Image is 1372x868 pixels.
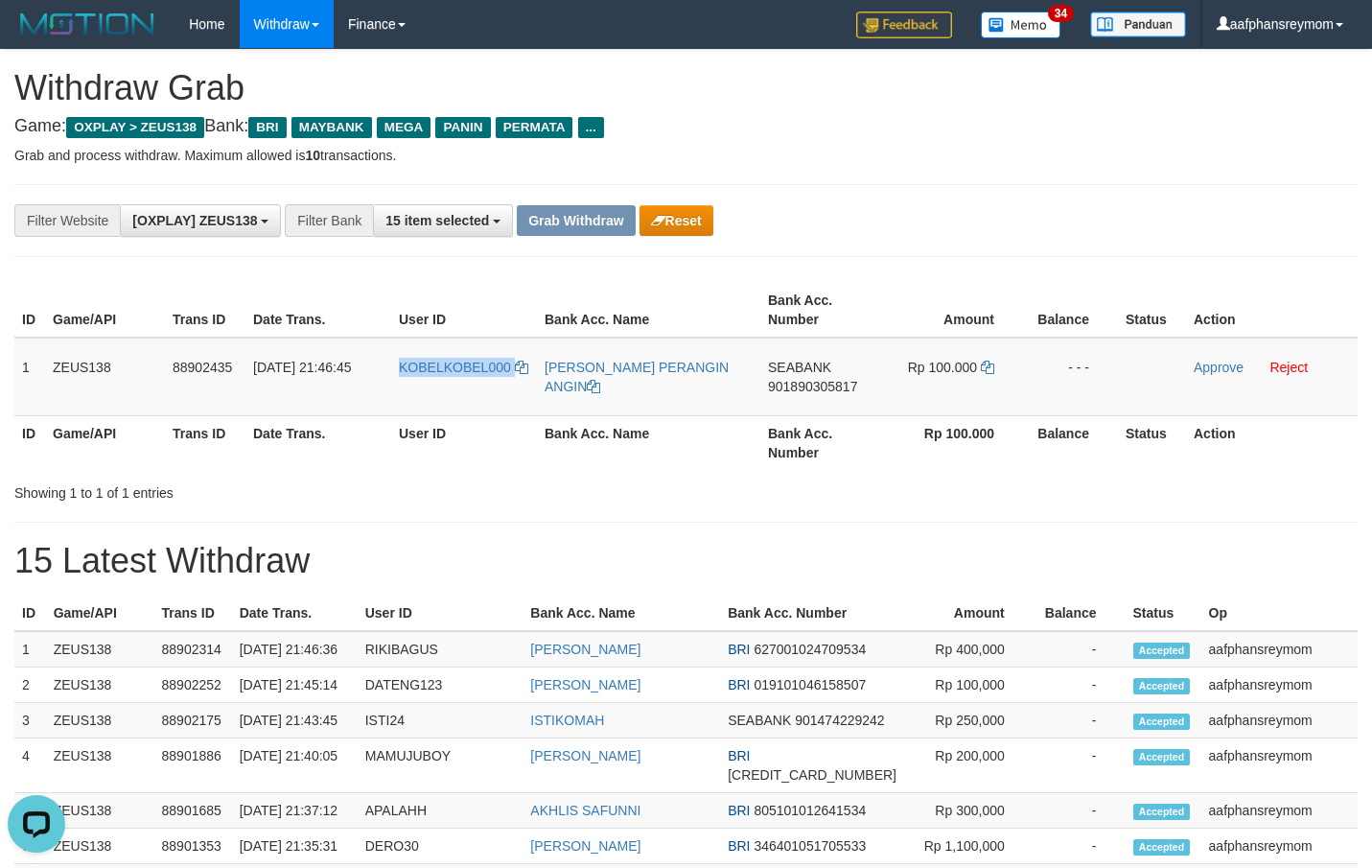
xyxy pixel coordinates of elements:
td: [DATE] 21:40:05 [232,739,358,793]
th: Balance [1034,596,1126,631]
td: 88902252 [154,668,232,703]
td: Rp 100,000 [904,668,1034,703]
button: Open LiveChat chat widget [8,8,65,65]
span: 15 item selected [385,213,489,228]
a: [PERSON_NAME] [530,748,640,763]
span: BRI [728,838,750,854]
td: aafphansreymom [1201,793,1358,829]
img: Feedback.jpg [856,12,952,38]
td: aafphansreymom [1201,631,1358,668]
td: [DATE] 21:46:36 [232,631,358,668]
td: 1 [14,338,45,416]
td: - [1034,668,1126,703]
td: aafphansreymom [1201,829,1358,864]
td: DATENG123 [358,668,523,703]
th: User ID [391,283,537,338]
span: Copy 346401051705533 to clipboard [754,838,866,854]
td: aafphansreymom [1201,703,1358,739]
td: 88902314 [154,631,232,668]
td: - [1034,631,1126,668]
th: Balance [1023,415,1118,470]
span: Copy 901474229242 to clipboard [795,713,884,728]
a: [PERSON_NAME] PERANGIN ANGIN [545,360,729,394]
td: aafphansreymom [1201,739,1358,793]
td: [DATE] 21:37:12 [232,793,358,829]
span: SEABANK [768,360,831,375]
td: 3 [14,703,46,739]
td: 4 [14,739,46,793]
span: PANIN [435,117,490,138]
a: Copy 100000 to clipboard [981,360,994,375]
th: Amount [880,283,1023,338]
th: ID [14,283,45,338]
span: Rp 100.000 [908,360,977,375]
td: - [1034,793,1126,829]
th: Status [1118,415,1186,470]
td: RIKIBAGUS [358,631,523,668]
span: KOBELKOBEL000 [399,360,511,375]
td: ZEUS138 [46,829,154,864]
td: Rp 200,000 [904,739,1034,793]
span: Accepted [1133,749,1191,765]
th: Date Trans. [232,596,358,631]
span: Copy 019101046158507 to clipboard [754,677,866,692]
span: Accepted [1133,714,1191,730]
th: Action [1186,415,1358,470]
a: KOBELKOBEL000 [399,360,528,375]
span: OXPLAY > ZEUS138 [66,117,204,138]
th: Op [1201,596,1358,631]
td: ZEUS138 [46,631,154,668]
th: Bank Acc. Number [760,283,880,338]
th: Date Trans. [245,415,391,470]
th: Action [1186,283,1358,338]
th: Bank Acc. Number [720,596,904,631]
button: [OXPLAY] ZEUS138 [120,204,281,237]
span: [DATE] 21:46:45 [253,360,351,375]
td: MAMUJUBOY [358,739,523,793]
span: ... [578,117,604,138]
div: Filter Bank [285,204,373,237]
button: 15 item selected [373,204,513,237]
td: 88901886 [154,739,232,793]
td: 88901685 [154,793,232,829]
th: Trans ID [154,596,232,631]
div: Showing 1 to 1 of 1 entries [14,476,557,503]
th: Bank Acc. Name [537,415,760,470]
button: Grab Withdraw [517,205,635,236]
th: User ID [391,415,537,470]
td: [DATE] 21:45:14 [232,668,358,703]
a: ISTIKOMAH [530,713,604,728]
th: Balance [1023,283,1118,338]
td: ZEUS138 [45,338,165,416]
span: BRI [728,677,750,692]
td: ZEUS138 [46,793,154,829]
span: Copy 627001024709534 to clipboard [754,642,866,657]
td: ZEUS138 [46,668,154,703]
a: [PERSON_NAME] [530,838,640,854]
span: Accepted [1133,643,1191,659]
h1: Withdraw Grab [14,69,1358,107]
th: Date Trans. [245,283,391,338]
th: Bank Acc. Name [537,283,760,338]
th: Game/API [46,596,154,631]
th: Rp 100.000 [880,415,1023,470]
a: [PERSON_NAME] [530,642,640,657]
a: Reject [1269,360,1308,375]
span: 34 [1048,5,1074,22]
th: Bank Acc. Name [523,596,720,631]
span: Copy 151301002972502 to clipboard [728,767,896,783]
td: - - - [1023,338,1118,416]
td: - [1034,739,1126,793]
img: MOTION_logo.png [14,10,160,38]
td: [DATE] 21:43:45 [232,703,358,739]
button: Reset [639,205,713,236]
th: Game/API [45,415,165,470]
p: Grab and process withdraw. Maximum allowed is transactions. [14,146,1358,165]
span: Copy 805101012641534 to clipboard [754,803,866,818]
a: Approve [1194,360,1244,375]
td: ZEUS138 [46,703,154,739]
span: SEABANK [728,713,791,728]
a: [PERSON_NAME] [530,677,640,692]
td: 88901353 [154,829,232,864]
img: Button%20Memo.svg [981,12,1061,38]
